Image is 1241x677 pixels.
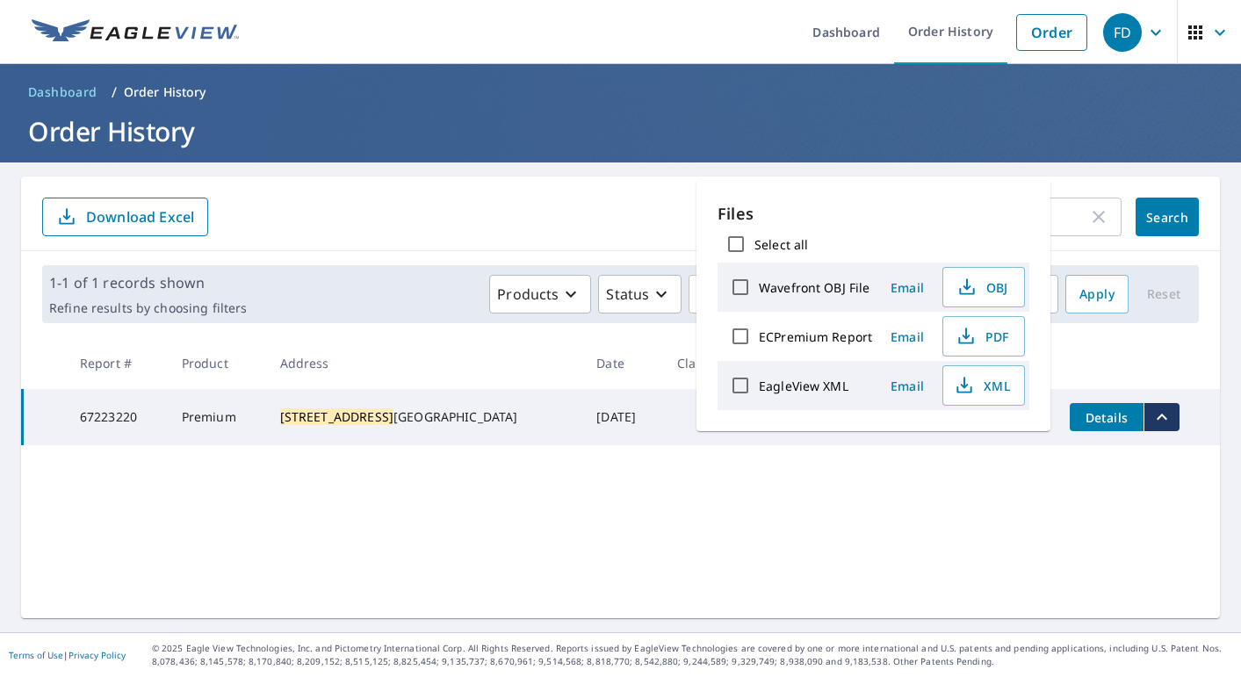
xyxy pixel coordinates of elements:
span: Details [1080,409,1133,426]
label: EagleView XML [759,378,848,394]
button: Email [879,323,935,350]
a: Dashboard [21,78,105,106]
span: Apply [1079,284,1115,306]
th: Product [168,337,266,389]
button: Products [489,275,591,313]
img: EV Logo [32,19,239,46]
button: Email [879,372,935,400]
nav: breadcrumb [21,78,1220,106]
p: 1-1 of 1 records shown [49,272,247,293]
button: XML [942,365,1025,406]
div: [GEOGRAPHIC_DATA] [280,408,569,426]
th: Address [266,337,583,389]
span: Email [886,328,928,345]
li: / [112,82,117,103]
span: Email [886,279,928,296]
th: Report # [66,337,168,389]
p: Status [606,284,649,305]
th: Date [582,337,663,389]
a: Privacy Policy [69,649,126,661]
span: Dashboard [28,83,97,101]
span: OBJ [954,277,1010,298]
a: Terms of Use [9,649,63,661]
mark: [STREET_ADDRESS] [280,408,393,425]
button: Orgs [689,275,788,313]
span: Search [1150,209,1185,226]
label: Select all [754,236,808,253]
p: Refine results by choosing filters [49,300,247,316]
th: Claim ID [663,337,757,389]
button: Search [1136,198,1199,236]
button: Apply [1065,275,1129,313]
p: Download Excel [86,207,194,227]
button: Email [879,274,935,301]
td: Premium [168,389,266,445]
span: Email [886,378,928,394]
h1: Order History [21,113,1220,149]
p: Order History [124,83,206,101]
button: Download Excel [42,198,208,236]
button: OBJ [942,267,1025,307]
p: Files [718,202,1029,226]
button: Status [598,275,682,313]
label: Wavefront OBJ File [759,279,869,296]
label: ECPremium Report [759,328,872,345]
div: FD [1103,13,1142,52]
p: Products [497,284,559,305]
p: © 2025 Eagle View Technologies, Inc. and Pictometry International Corp. All Rights Reserved. Repo... [152,642,1232,668]
p: | [9,650,126,660]
button: PDF [942,316,1025,357]
span: PDF [954,326,1010,347]
td: [DATE] [582,389,663,445]
button: detailsBtn-67223220 [1070,403,1144,431]
button: filesDropdownBtn-67223220 [1144,403,1180,431]
td: 67223220 [66,389,168,445]
span: XML [954,375,1010,396]
a: Order [1016,14,1087,51]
